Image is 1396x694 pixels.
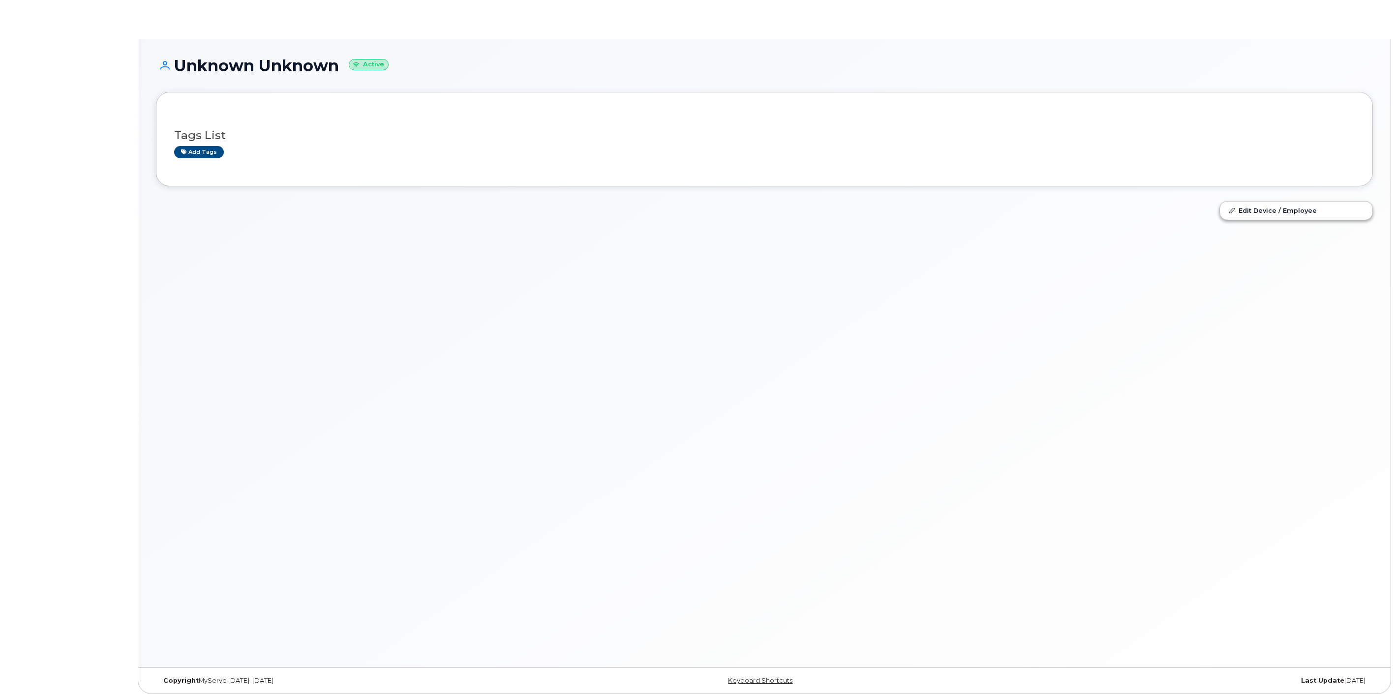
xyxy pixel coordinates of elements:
[349,59,389,70] small: Active
[967,677,1373,685] div: [DATE]
[156,57,1373,74] h1: Unknown Unknown
[728,677,792,684] a: Keyboard Shortcuts
[174,129,1355,142] h3: Tags List
[1301,677,1344,684] strong: Last Update
[1220,202,1372,219] a: Edit Device / Employee
[156,677,562,685] div: MyServe [DATE]–[DATE]
[174,146,224,158] a: Add tags
[163,677,199,684] strong: Copyright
